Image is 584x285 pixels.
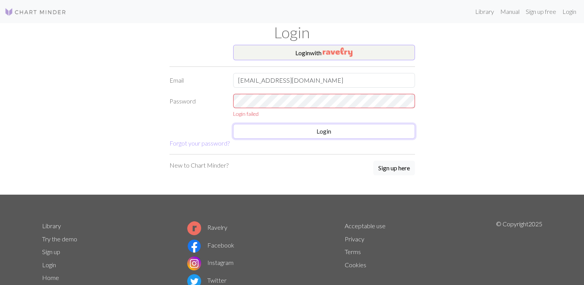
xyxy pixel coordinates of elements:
[373,161,415,175] button: Sign up here
[233,110,415,118] div: Login failed
[42,235,77,243] a: Try the demo
[42,274,59,281] a: Home
[165,73,229,88] label: Email
[345,261,366,268] a: Cookies
[559,4,579,19] a: Login
[5,7,66,17] img: Logo
[345,248,361,255] a: Terms
[373,161,415,176] a: Sign up here
[187,241,234,249] a: Facebook
[187,224,227,231] a: Ravelry
[165,94,229,118] label: Password
[345,222,386,229] a: Acceptable use
[187,239,201,253] img: Facebook logo
[233,124,415,139] button: Login
[187,277,227,284] a: Twitter
[187,259,234,266] a: Instagram
[187,221,201,235] img: Ravelry logo
[37,23,547,42] h1: Login
[323,47,352,57] img: Ravelry
[169,161,229,170] p: New to Chart Minder?
[42,248,60,255] a: Sign up
[187,256,201,270] img: Instagram logo
[523,4,559,19] a: Sign up free
[42,261,56,268] a: Login
[42,222,61,229] a: Library
[497,4,523,19] a: Manual
[233,45,415,60] button: Loginwith
[472,4,497,19] a: Library
[169,139,230,147] a: Forgot your password?
[345,235,364,243] a: Privacy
